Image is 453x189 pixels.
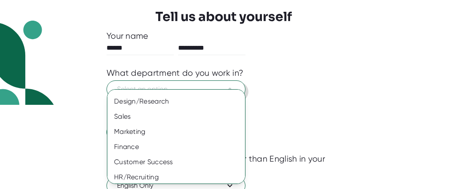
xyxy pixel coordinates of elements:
div: Design/Research [107,94,251,109]
div: Sales [107,109,251,124]
div: Marketing [107,124,251,139]
div: Customer Success [107,154,251,170]
div: HR/Recruiting [107,170,251,185]
div: Finance [107,139,251,154]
